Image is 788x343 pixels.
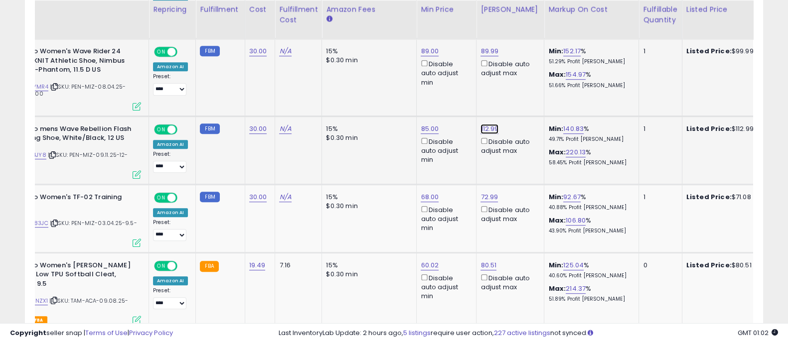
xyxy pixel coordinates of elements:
[153,151,188,173] div: Preset:
[548,147,566,157] b: Max:
[326,56,409,65] div: $0.30 min
[643,261,674,270] div: 0
[421,272,469,301] div: Disable auto adjust min
[176,125,192,133] span: OFF
[548,204,631,211] p: 40.88% Profit [PERSON_NAME]
[566,147,586,157] a: 220.13
[129,328,173,338] a: Privacy Policy
[548,272,631,279] p: 40.60% Profit [PERSON_NAME]
[14,124,135,145] b: Mizuno mens Wave Rebellion Flash Running Shoe, White/Black, 12 US
[421,4,472,15] div: Min Price
[563,260,584,270] a: 125.04
[249,46,267,56] a: 30.00
[200,46,219,56] small: FBM
[14,261,135,291] b: Mizuno Women's [PERSON_NAME] Elite 6 Low TPU Softball Cleat, White, 9.5
[643,124,674,133] div: 1
[566,284,586,294] a: 214.37
[326,4,412,15] div: Amazon Fees
[326,270,409,279] div: $0.30 min
[548,124,631,143] div: %
[153,73,188,95] div: Preset:
[544,0,639,40] th: The percentage added to the cost of goods (COGS) that forms the calculator for Min & Max prices.
[480,204,536,224] div: Disable auto adjust max
[421,58,469,87] div: Disable auto adjust min
[480,46,498,56] a: 89.99
[421,46,439,56] a: 89.00
[326,47,409,56] div: 15%
[326,15,332,24] small: Amazon Fees.
[279,192,291,202] a: N/A
[480,58,536,78] div: Disable auto adjust max
[480,124,498,134] a: 112.99
[548,296,631,303] p: 51.89% Profit [PERSON_NAME]
[480,4,540,15] div: [PERSON_NAME]
[326,261,409,270] div: 15%
[14,193,135,214] b: Mizuno Women's TF-02 Training Shoe
[200,4,240,15] div: Fulfillment
[548,192,563,202] b: Min:
[548,260,563,270] b: Min:
[494,328,550,338] a: 227 active listings
[686,47,769,56] div: $99.99
[153,219,188,241] div: Preset:
[738,328,778,338] span: 2025-10-9 01:02 GMT
[643,47,674,56] div: 1
[480,272,536,292] div: Disable auto adjust max
[548,58,631,65] p: 51.29% Profit [PERSON_NAME]
[155,261,167,270] span: ON
[686,124,769,133] div: $112.99
[686,193,769,202] div: $71.08
[548,82,631,89] p: 51.66% Profit [PERSON_NAME]
[176,193,192,202] span: OFF
[548,70,566,79] b: Max:
[326,193,409,202] div: 15%
[279,124,291,134] a: N/A
[176,261,192,270] span: OFF
[563,46,581,56] a: 152.17
[566,70,586,80] a: 154.97
[153,62,188,71] div: Amazon AI
[279,261,314,270] div: 7.16
[548,148,631,166] div: %
[548,47,631,65] div: %
[421,192,439,202] a: 68.00
[421,136,469,164] div: Disable auto adjust min
[548,228,631,234] p: 43.90% Profit [PERSON_NAME]
[566,216,586,226] a: 106.80
[421,260,439,270] a: 60.02
[548,46,563,56] b: Min:
[279,46,291,56] a: N/A
[249,4,271,15] div: Cost
[155,48,167,56] span: ON
[548,261,631,279] div: %
[480,192,498,202] a: 72.99
[200,261,218,272] small: FBA
[249,124,267,134] a: 30.00
[153,4,191,15] div: Repricing
[548,284,566,293] b: Max:
[155,193,167,202] span: ON
[176,48,192,56] span: OFF
[10,328,46,338] strong: Copyright
[480,260,496,270] a: 80.51
[153,208,188,217] div: Amazon AI
[686,4,773,15] div: Listed Price
[686,192,732,202] b: Listed Price:
[548,70,631,89] div: %
[548,216,631,234] div: %
[403,328,431,338] a: 5 listings
[155,125,167,133] span: ON
[686,124,732,133] b: Listed Price:
[326,202,409,211] div: $0.30 min
[686,260,732,270] b: Listed Price:
[200,192,219,202] small: FBM
[85,328,128,338] a: Terms of Use
[153,287,188,309] div: Preset:
[643,193,674,202] div: 1
[421,124,439,134] a: 85.00
[421,204,469,232] div: Disable auto adjust min
[548,216,566,225] b: Max:
[548,124,563,133] b: Min:
[643,4,677,25] div: Fulfillable Quantity
[326,124,409,133] div: 15%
